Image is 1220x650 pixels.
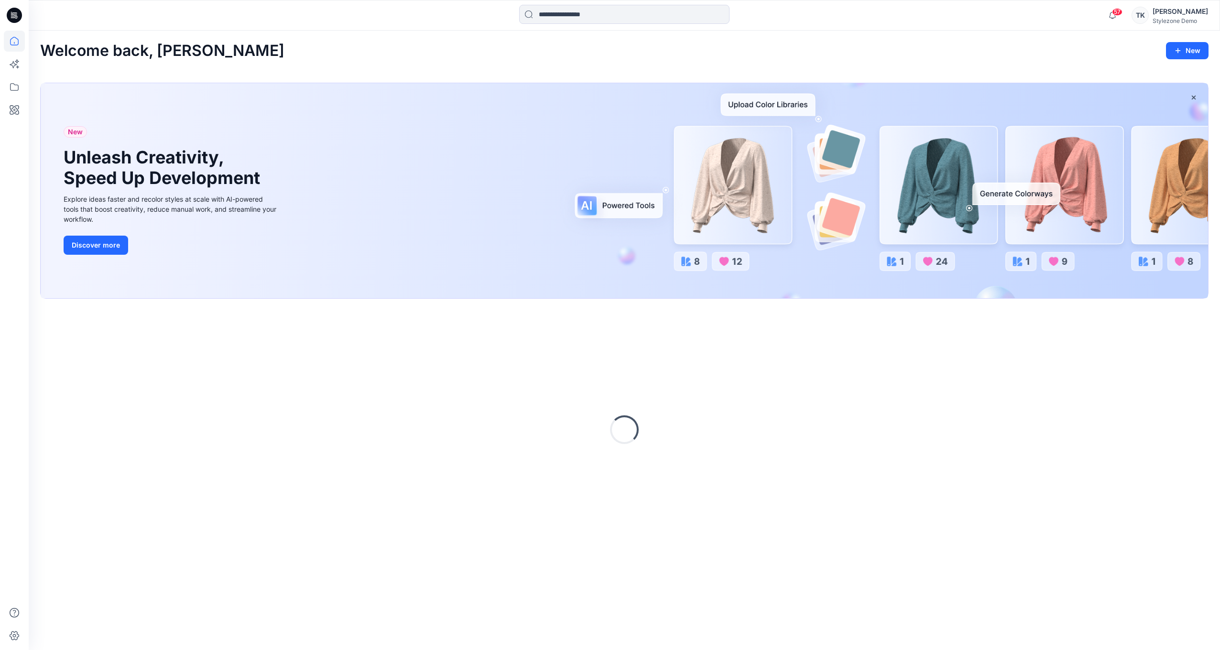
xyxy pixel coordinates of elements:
div: [PERSON_NAME] [1153,6,1208,17]
a: Discover more [64,236,279,255]
button: New [1166,42,1209,59]
div: Explore ideas faster and recolor styles at scale with AI-powered tools that boost creativity, red... [64,194,279,224]
h2: Welcome back, [PERSON_NAME] [40,42,284,60]
div: TK [1132,7,1149,24]
span: 57 [1112,8,1122,16]
button: Discover more [64,236,128,255]
h1: Unleash Creativity, Speed Up Development [64,147,264,188]
span: New [68,126,83,138]
div: Stylezone Demo [1153,17,1208,24]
